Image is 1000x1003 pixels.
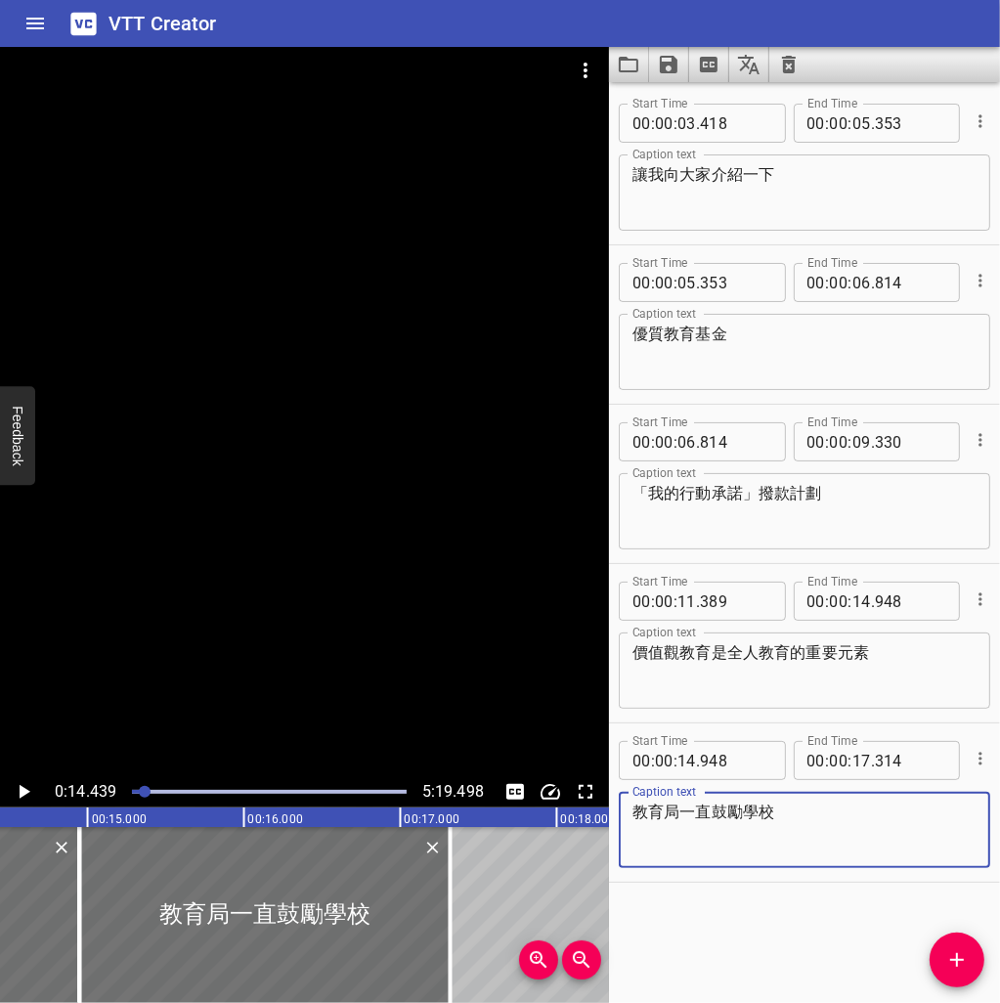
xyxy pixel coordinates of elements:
[655,582,674,621] input: 00
[871,263,875,302] span: .
[92,812,147,826] text: 00:15.000
[535,776,566,807] div: Playback Speed
[677,582,696,621] input: 11
[674,104,677,143] span: :
[8,776,39,807] button: Play/Pause
[697,53,720,76] svg: Extract captions from video
[968,733,990,784] div: Cue Options
[871,582,875,621] span: .
[519,940,558,980] button: Zoom In
[968,587,993,612] button: Cue Options
[655,741,674,780] input: 00
[830,741,848,780] input: 00
[655,422,674,461] input: 00
[968,268,993,293] button: Cue Options
[55,782,116,801] span: 0:14.439
[871,422,875,461] span: .
[562,47,609,94] button: Video Options
[875,741,946,780] input: 314
[696,582,700,621] span: .
[700,582,771,621] input: 389
[632,263,651,302] input: 00
[848,582,852,621] span: :
[852,422,871,461] input: 09
[826,422,830,461] span: :
[500,776,531,807] button: Toggle captions
[677,263,696,302] input: 05
[871,741,875,780] span: .
[632,484,977,540] textarea: 「我的行動承諾」撥款計劃
[651,422,655,461] span: :
[632,741,651,780] input: 00
[632,803,977,858] textarea: 教育局一直鼓勵學校
[674,263,677,302] span: :
[968,255,990,306] div: Cue Options
[700,422,771,461] input: 814
[655,104,674,143] input: 00
[696,741,700,780] span: .
[49,835,74,860] button: Delete
[848,104,852,143] span: :
[848,741,852,780] span: :
[826,741,830,780] span: :
[700,104,771,143] input: 418
[689,47,729,82] button: Extract captions from video
[807,741,826,780] input: 00
[852,104,871,143] input: 05
[852,741,871,780] input: 17
[674,741,677,780] span: :
[632,582,651,621] input: 00
[632,104,651,143] input: 00
[848,422,852,461] span: :
[651,582,655,621] span: :
[420,835,443,860] div: Delete Cue
[570,776,601,807] button: Toggle fullscreen
[769,47,808,82] button: Clear captions
[655,263,674,302] input: 00
[807,582,826,621] input: 00
[729,47,769,82] button: Translate captions
[674,582,677,621] span: :
[651,741,655,780] span: :
[830,263,848,302] input: 00
[651,104,655,143] span: :
[248,812,303,826] text: 00:16.000
[632,643,977,699] textarea: 價值觀教育是全人教育的重要元素
[609,47,649,82] button: Load captions from file
[968,746,993,771] button: Cue Options
[132,790,407,794] div: Play progress
[737,53,761,76] svg: Translate captions
[830,422,848,461] input: 00
[649,47,689,82] button: Save captions to file
[632,422,651,461] input: 00
[696,104,700,143] span: .
[562,940,601,980] button: Zoom Out
[807,104,826,143] input: 00
[968,427,993,453] button: Cue Options
[875,104,946,143] input: 353
[826,263,830,302] span: :
[930,933,984,987] button: Add Cue
[830,104,848,143] input: 00
[677,741,696,780] input: 14
[561,812,616,826] text: 00:18.000
[875,263,946,302] input: 814
[674,422,677,461] span: :
[968,96,990,147] div: Cue Options
[875,582,946,621] input: 948
[807,263,826,302] input: 00
[632,165,977,221] textarea: 讓我向大家介紹一下
[852,263,871,302] input: 06
[871,104,875,143] span: .
[777,53,801,76] svg: Clear captions
[968,109,993,134] button: Cue Options
[109,8,217,39] h6: VTT Creator
[535,776,566,807] button: Change Playback Speed
[700,741,771,780] input: 948
[422,782,484,801] span: 5:19.498
[677,104,696,143] input: 03
[830,582,848,621] input: 00
[875,422,946,461] input: 330
[696,263,700,302] span: .
[632,325,977,380] textarea: 優質教育基金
